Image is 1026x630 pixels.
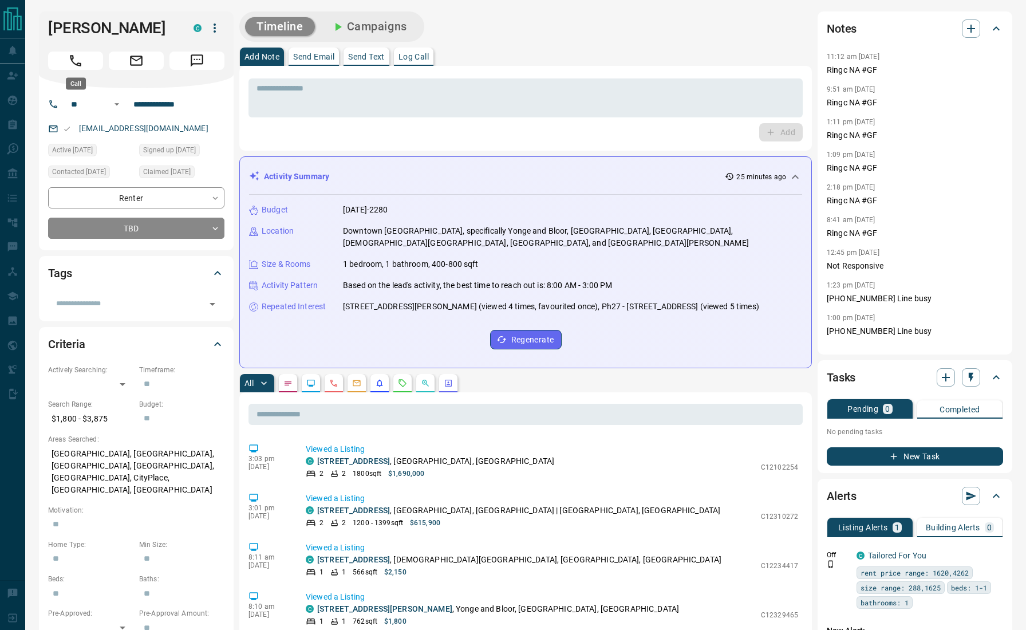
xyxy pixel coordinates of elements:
p: , Yonge and Bloor, [GEOGRAPHIC_DATA], [GEOGRAPHIC_DATA] [317,603,679,615]
p: Listing Alerts [838,523,888,531]
p: Pre-Approval Amount: [139,608,224,619]
p: Ringc NA #GF [827,195,1003,207]
p: Beds: [48,574,133,584]
svg: Emails [352,379,361,388]
p: 1:23 pm [DATE] [827,281,875,289]
p: Ringc NA #GF [827,162,1003,174]
span: bathrooms: 1 [861,597,909,608]
svg: Requests [398,379,407,388]
div: Tags [48,259,224,287]
p: 5:33 pm [DATE] [827,346,875,355]
svg: Notes [283,379,293,388]
p: 1:11 pm [DATE] [827,118,875,126]
p: Repeated Interest [262,301,326,313]
div: Fri Aug 01 2025 [139,166,224,182]
p: Log Call [398,53,429,61]
p: 3:01 pm [248,504,289,512]
h2: Alerts [827,487,857,505]
p: Budget: [139,399,224,409]
p: Ringc NA #GF [827,97,1003,109]
p: 0 [885,405,890,413]
p: 2 [319,518,323,528]
p: [DATE]-2280 [343,204,388,216]
p: 8:41 am [DATE] [827,216,875,224]
p: , [GEOGRAPHIC_DATA], [GEOGRAPHIC_DATA] [317,455,554,467]
span: size range: 288,1625 [861,582,941,593]
div: Notes [827,15,1003,42]
p: 0 [987,523,992,531]
div: condos.ca [306,506,314,514]
a: [STREET_ADDRESS] [317,506,390,515]
p: $1,690,000 [388,468,424,479]
p: [DATE] [248,463,289,471]
p: [DATE] [248,611,289,619]
p: Based on the lead's activity, the best time to reach out is: 8:00 AM - 3:00 PM [343,279,612,292]
p: 1:09 pm [DATE] [827,151,875,159]
p: $615,900 [410,518,440,528]
p: 25 minutes ago [736,172,786,182]
div: Criteria [48,330,224,358]
p: Ringc NA #GF [827,64,1003,76]
p: 2 [342,518,346,528]
p: C12102254 [761,462,798,472]
p: 11:12 am [DATE] [827,53,879,61]
p: Off [827,550,850,560]
p: Min Size: [139,540,224,550]
p: [DATE] [248,512,289,520]
p: 1200 - 1399 sqft [353,518,403,528]
p: Building Alerts [926,523,980,531]
div: condos.ca [306,457,314,465]
p: Location [262,225,294,237]
p: 1 [342,616,346,627]
div: Fri Aug 01 2025 [48,166,133,182]
a: [STREET_ADDRESS] [317,555,390,564]
span: beds: 1-1 [951,582,987,593]
p: 2 [342,468,346,479]
span: Email [109,52,164,70]
a: [EMAIL_ADDRESS][DOMAIN_NAME] [79,124,208,133]
p: $1,800 [384,616,407,627]
p: C12310272 [761,511,798,522]
button: Timeline [245,17,315,36]
div: condos.ca [306,556,314,564]
span: Message [169,52,224,70]
p: Home Type: [48,540,133,550]
p: 8:10 am [248,603,289,611]
div: condos.ca [857,552,865,560]
div: TBD [48,218,224,239]
span: Signed up [DATE] [143,144,196,156]
h2: Tasks [827,368,855,387]
svg: Agent Actions [444,379,453,388]
p: 9:51 am [DATE] [827,85,875,93]
p: 1 [319,616,323,627]
p: 3:03 pm [248,455,289,463]
p: Activity Summary [264,171,329,183]
p: 566 sqft [353,567,377,577]
h1: [PERSON_NAME] [48,19,176,37]
p: Viewed a Listing [306,493,798,505]
p: Budget [262,204,288,216]
p: 1 [319,567,323,577]
p: Areas Searched: [48,434,224,444]
p: 1800 sqft [353,468,381,479]
p: Ringc NA #GF [827,227,1003,239]
p: Actively Searching: [48,365,133,375]
p: [DATE] [248,561,289,569]
p: 1 bedroom, 1 bathroom, 400-800 sqft [343,258,479,270]
p: 1 [895,523,899,531]
div: Activity Summary25 minutes ago [249,166,802,187]
p: $1,800 - $3,875 [48,409,133,428]
div: condos.ca [194,24,202,32]
p: 8:11 am [248,553,289,561]
p: [GEOGRAPHIC_DATA], [GEOGRAPHIC_DATA], [GEOGRAPHIC_DATA], [GEOGRAPHIC_DATA], [GEOGRAPHIC_DATA], Ci... [48,444,224,499]
h2: Criteria [48,335,85,353]
div: Alerts [827,482,1003,510]
p: 12:45 pm [DATE] [827,249,879,257]
p: Activity Pattern [262,279,318,292]
p: Size & Rooms [262,258,311,270]
p: 2 [319,468,323,479]
div: condos.ca [306,605,314,613]
span: Active [DATE] [52,144,93,156]
div: Tasks [827,364,1003,391]
p: Baths: [139,574,224,584]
